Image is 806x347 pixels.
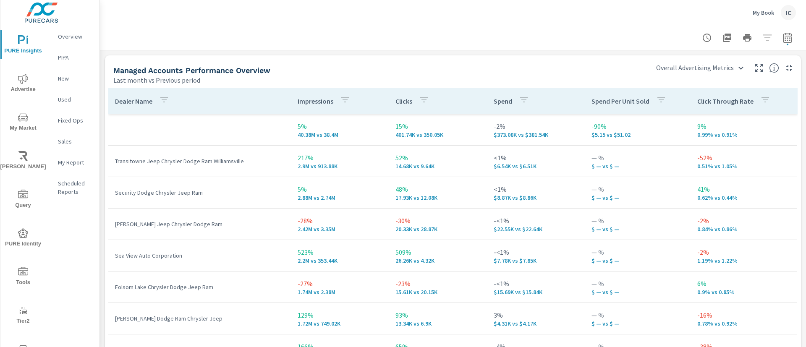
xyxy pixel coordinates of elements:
p: $ — vs $ — [591,289,684,295]
p: Dealer Name [115,97,152,105]
p: 0.78% vs 0.92% [697,320,790,327]
p: 52% [395,153,480,163]
span: Query [3,190,43,210]
p: <1% [494,153,578,163]
p: $4.31K vs $4.17K [494,320,578,327]
div: Overview [46,30,99,43]
p: 9% [697,121,790,131]
p: 523% [298,247,382,257]
p: 93% [395,310,480,320]
p: Spend Per Unit Sold [591,97,649,105]
p: 0.99% vs 0.91% [697,131,790,138]
p: 509% [395,247,480,257]
p: Folsom Lake Chrysler Dodge Jeep Ram [115,283,284,291]
p: Transitowne Jeep Chrysler Dodge Ram Williamsville [115,157,284,165]
p: $ — vs $ — [591,194,684,201]
p: $15.69K vs $15.84K [494,289,578,295]
p: 41% [697,184,790,194]
p: — % [591,310,684,320]
p: <1% [494,184,578,194]
p: 15% [395,121,480,131]
p: 2.42M vs 3.35M [298,226,382,232]
p: 6% [697,279,790,289]
p: -30% [395,216,480,226]
button: Minimize Widget [782,61,796,75]
p: $373.08K vs $381.54K [494,131,578,138]
p: Sales [58,137,93,146]
p: 26.26K vs 4.32K [395,257,480,264]
p: -2% [697,216,790,226]
p: $6.54K vs $6.51K [494,163,578,170]
p: [PERSON_NAME] Jeep Chrysler Dodge Ram [115,220,284,228]
p: Fixed Ops [58,116,93,125]
p: 13,342 vs 6,899 [395,320,480,327]
p: 5% [298,121,382,131]
p: Spend [494,97,512,105]
p: Security Dodge Chrysler Jeep Ram [115,188,284,197]
p: My Book [753,9,774,16]
p: $8,866 vs $8,858 [494,194,578,201]
p: -<1% [494,279,578,289]
p: Overview [58,32,93,41]
p: [PERSON_NAME] Dodge Ram Chrysler Jeep [115,314,284,323]
p: 2.88M vs 2.74M [298,194,382,201]
span: My Market [3,112,43,133]
p: Sea View Auto Corporation [115,251,284,260]
p: -23% [395,279,480,289]
p: 2,897,963 vs 913,883 [298,163,382,170]
p: — % [591,247,684,257]
span: Tools [3,267,43,287]
p: My Report [58,158,93,167]
p: 0.62% vs 0.44% [697,194,790,201]
p: $ — vs $ — [591,257,684,264]
p: $ — vs $ — [591,163,684,170]
p: Impressions [298,97,333,105]
p: -27% [298,279,382,289]
span: Understand managed dealer accounts performance broken by various segments. Use the dropdown in th... [769,63,779,73]
div: PIPA [46,51,99,64]
h5: Managed Accounts Performance Overview [113,66,270,75]
p: -52% [697,153,790,163]
p: Last month vs Previous period [113,75,200,85]
button: "Export Report to PDF" [719,29,735,46]
p: 1,717,747 vs 749,019 [298,320,382,327]
button: Print Report [739,29,756,46]
p: -16% [697,310,790,320]
p: 5% [298,184,382,194]
p: 0.51% vs 1.05% [697,163,790,170]
p: 17.93K vs 12.08K [395,194,480,201]
p: — % [591,184,684,194]
p: $5.15 vs $51.02 [591,131,684,138]
p: -2% [494,121,578,131]
p: 401.74K vs 350.05K [395,131,480,138]
p: — % [591,216,684,226]
p: Click Through Rate [697,97,754,105]
p: $ — vs $ — [591,226,684,232]
p: 1,736,140 vs 2,383,333 [298,289,382,295]
p: 129% [298,310,382,320]
div: Scheduled Reports [46,177,99,198]
p: — % [591,153,684,163]
p: -28% [298,216,382,226]
p: 1.19% vs 1.22% [697,257,790,264]
div: IC [781,5,796,20]
p: 40.38M vs 38.4M [298,131,382,138]
span: Advertise [3,74,43,94]
p: 3% [494,310,578,320]
span: PURE Insights [3,35,43,56]
button: Select Date Range [779,29,796,46]
p: — % [591,279,684,289]
p: 0.84% vs 0.86% [697,226,790,232]
div: Used [46,93,99,106]
p: -90% [591,121,684,131]
p: $ — vs $ — [591,320,684,327]
div: New [46,72,99,85]
span: Tier2 [3,305,43,326]
p: 2.2M vs 353.44K [298,257,382,264]
p: -<1% [494,247,578,257]
p: PIPA [58,53,93,62]
div: My Report [46,156,99,169]
p: New [58,74,93,83]
p: 14,676 vs 9,636 [395,163,480,170]
p: -<1% [494,216,578,226]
